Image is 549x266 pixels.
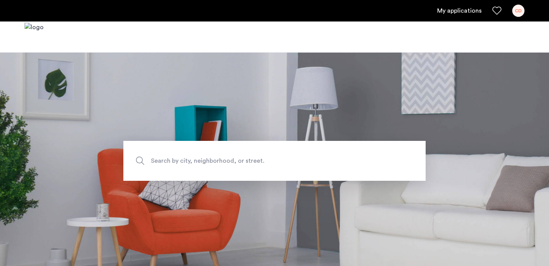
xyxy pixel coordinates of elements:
span: Search by city, neighborhood, or street. [151,155,362,166]
div: CD [512,5,524,17]
a: My application [437,6,482,15]
a: Cazamio logo [25,23,44,51]
a: Favorites [492,6,501,15]
input: Apartment Search [123,141,426,181]
img: logo [25,23,44,51]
